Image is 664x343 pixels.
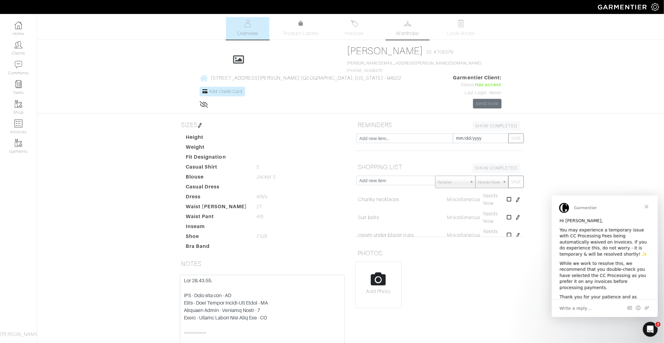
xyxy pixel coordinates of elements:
input: Add new item [356,176,436,185]
iframe: Intercom live chat message [552,196,658,317]
img: pen-cf24a1663064a2ec1b9c1bd2387e9de7a2fa800b781884d57f21acf72779bad2.png [516,197,520,202]
a: Wardrobe [386,17,429,40]
span: S [256,163,259,171]
span: Miscellaneous [447,197,480,202]
span: Miscellaneous [447,232,480,238]
a: [PERSON_NAME] [347,45,423,56]
a: SHOW COMPLETED [472,163,520,173]
img: pen-cf24a1663064a2ec1b9c1bd2387e9de7a2fa800b781884d57f21acf72779bad2.png [197,123,202,128]
a: Suit belts [358,214,379,221]
a: Send Invite [473,99,502,108]
img: orders-icon-0abe47150d42831381b5fb84f609e132dff9fe21cb692f30cb5eec754e2cba89.png [15,120,22,127]
dt: Casual Dress [181,183,252,193]
a: cream under-blazer tops, [358,231,415,239]
img: comment-icon-a0a6a9ef722e966f86d9cbdc48e553b5cf19dbc54f86b18d962a5391bc8f6eb6.png [15,61,22,68]
img: orders-27d20c2124de7fd6de4e0e44c1d41de31381a507db9b33961299e4e07d508b8c.svg [351,20,358,27]
a: Product Library [279,20,323,37]
img: gear-icon-white-bd11855cb880d31180b6d7d6211b90ccbf57a29d726f0c71d8c61bd08dd39cc2.png [651,3,659,11]
dt: Bra Band [181,243,252,253]
span: Garmentier Client: [453,74,502,81]
span: Needs Now [483,229,498,242]
img: reminder-icon-8004d30b9f0a5d33ae49ab947aed9ed385cf756f9e5892f1edd6e32f2345188e.png [15,80,22,88]
dt: Blouse [181,173,252,183]
dt: Waist [PERSON_NAME] [181,203,252,213]
div: Status: [453,81,502,88]
span: Miscellaneous [447,215,480,220]
a: SHOW COMPLETED [472,121,520,131]
iframe: Intercom live chat [643,322,658,337]
span: Retailer [438,176,467,188]
img: wardrobe-487a4870c1b7c33e795ec22d11cfc2ed9d08956e64fb3008fe2437562e282088.svg [404,20,412,27]
span: 2 [656,322,661,327]
dt: Height [181,134,252,143]
span: Overview [237,30,258,37]
span: Needs Now [483,211,498,224]
img: pen-cf24a1663064a2ec1b9c1bd2387e9de7a2fa800b781884d57f21acf72779bad2.png [516,215,520,220]
span: Needs Now [483,193,498,206]
a: Chunky necklaces [358,196,400,203]
h5: SHOPPING LIST [355,161,523,173]
input: Add new item... [356,134,453,143]
dt: Waist Pant [181,213,252,223]
h5: NOTES [179,257,346,270]
dt: Dress [181,193,252,203]
img: garmentier-logo-header-white-b43fb05a5012e4ada735d5af1a66efaba907eab6374d6393d1fbf88cb4ef424d.png [595,2,651,12]
h5: PHOTOS [355,247,523,259]
img: dashboard-icon-dbcd8f5a0b271acd01030246c82b418ddd0df26cd7fceb0bd07c9910d44c42f6.png [15,21,22,29]
span: 4/6/s [256,193,268,200]
h5: SIZES [179,119,346,131]
a: [PERSON_NAME][EMAIL_ADDRESS][PERSON_NAME][DOMAIN_NAME] [347,61,482,65]
img: garments-icon-b7da505a4dc4fd61783c78ac3ca0ef83fa9d6f193b1c9dc38574b1d14d53ca28.png [15,139,22,147]
img: pen-cf24a1663064a2ec1b9c1bd2387e9de7a2fa800b781884d57f21acf72779bad2.png [516,233,520,238]
span: [STREET_ADDRESS][PERSON_NAME] [GEOGRAPHIC_DATA], [US_STATE] - 94022 [211,75,401,81]
button: SAVE [508,176,524,188]
img: basicinfo-40fd8af6dae0f16599ec9e87c0ef1c0a1fdea2edbe929e3d69a839185d80c458.svg [244,20,252,27]
dt: Casual Shirt [181,163,252,173]
h5: REMINDERS [355,119,523,131]
a: Add Credit Card [200,87,245,96]
div: Last Login: Never [453,90,502,96]
img: todo-9ac3debb85659649dc8f770b8b6100bb5dab4b48dedcbae339e5042a72dfd3cc.svg [457,20,465,27]
span: ID: #158379 [427,48,454,56]
dt: Weight [181,143,252,153]
img: garments-icon-b7da505a4dc4fd61783c78ac3ca0ef83fa9d6f193b1c9dc38574b1d14d53ca28.png [15,100,22,108]
span: 27 [256,203,262,210]
span: [PHONE_NUMBER] [347,61,482,73]
span: Look Books [447,30,475,37]
a: Look Books [439,17,483,40]
span: Wardrobe [396,30,419,37]
span: Needs Now [478,176,500,188]
span: Jacket S [256,173,276,181]
span: Invoices [345,30,364,37]
span: 4/6 [256,213,263,220]
dt: Shoe [181,233,252,243]
span: Has access [475,81,502,88]
span: 7.5/8 [256,233,267,240]
button: SAVE [508,134,524,143]
img: clients-icon-6bae9207a08558b7cb47a8932f037763ab4055f8c8b6bfacd5dc20c3e0201464.png [15,41,22,49]
span: Add Credit Card [209,89,243,94]
dt: Fit Designation [181,153,252,163]
span: Product Library [284,30,319,37]
a: Invoices [333,17,376,40]
a: [STREET_ADDRESS][PERSON_NAME] [GEOGRAPHIC_DATA], [US_STATE] - 94022 [200,74,401,82]
dt: Inseam [181,223,252,233]
a: Overview [226,17,269,40]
